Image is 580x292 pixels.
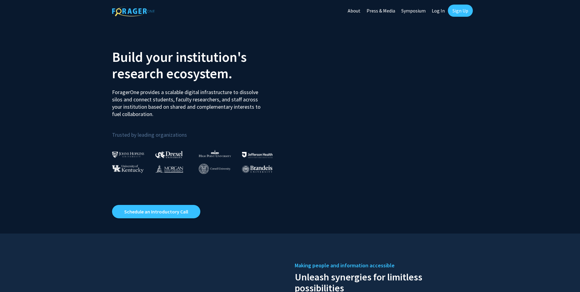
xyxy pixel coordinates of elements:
img: Johns Hopkins University [112,151,144,158]
img: Thomas Jefferson University [242,152,272,158]
h5: Making people and information accessible [295,261,468,270]
p: Trusted by leading organizations [112,123,286,139]
img: Brandeis University [242,165,272,173]
img: ForagerOne Logo [112,6,155,16]
img: High Point University [199,150,231,157]
img: Cornell University [199,164,230,174]
img: Morgan State University [155,165,183,173]
p: ForagerOne provides a scalable digital infrastructure to dissolve silos and connect students, fac... [112,84,265,118]
a: Sign Up [448,5,473,17]
h2: Build your institution's research ecosystem. [112,49,286,82]
img: University of Kentucky [112,165,144,173]
a: Opens in a new tab [112,205,200,218]
img: Drexel University [155,151,183,158]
